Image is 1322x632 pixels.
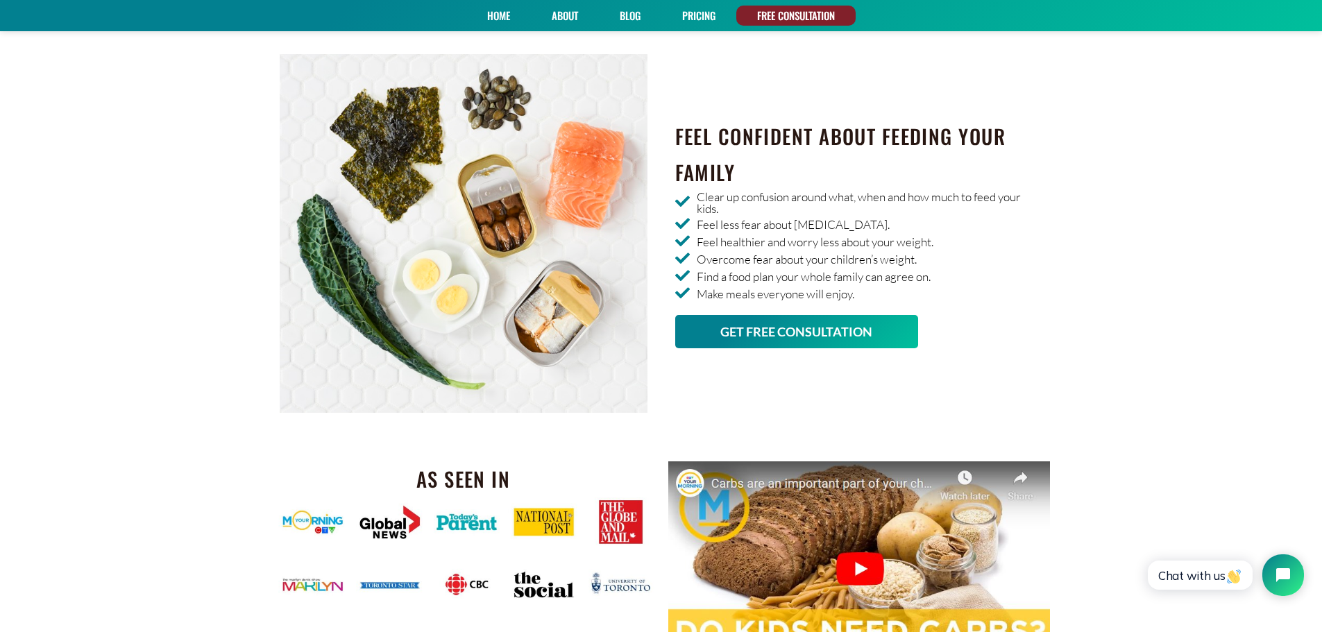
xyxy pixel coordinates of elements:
[1133,543,1316,608] iframe: Tidio Chat
[615,6,645,26] a: Blog
[693,191,1043,214] span: Clear up confusion around what, when and how much to feed your kids.
[677,6,720,26] a: PRICING
[675,121,1006,187] strong: Feel confident about feeding your family
[693,236,933,248] span: Feel healthier and worry less about your weight.
[752,6,840,26] a: FREE CONSULTATION
[482,6,515,26] a: Home
[693,219,890,230] span: Feel less fear about [MEDICAL_DATA].
[693,253,917,265] span: Overcome fear about your children’s weight.
[416,464,510,493] strong: AS SEEN IN
[693,271,931,282] span: Find a food plan your whole family can agree on.
[547,6,583,26] a: About
[693,288,854,300] span: Make meals everyone will enjoy.
[720,325,872,338] span: GET FREE CONSULTATION
[675,315,918,348] a: GET FREE CONSULTATION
